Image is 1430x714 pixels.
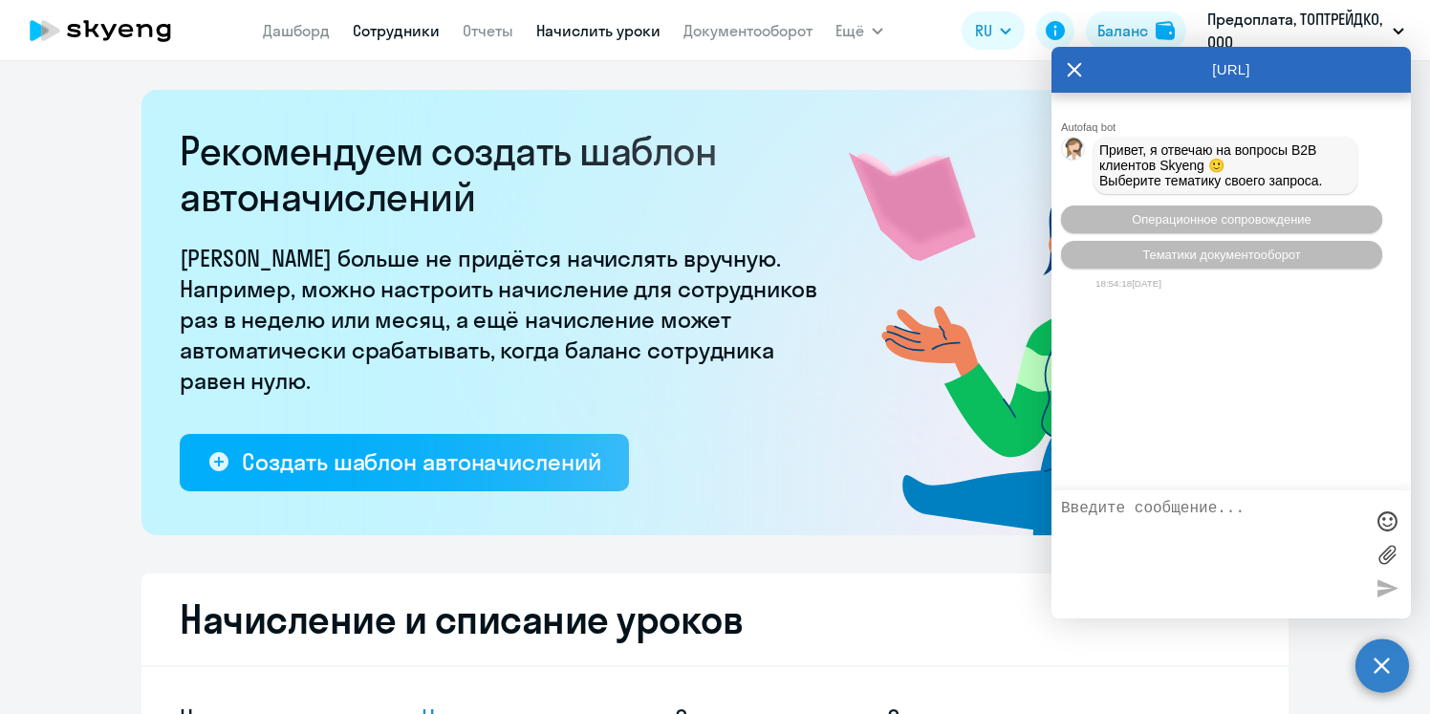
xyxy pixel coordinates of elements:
[180,434,629,491] button: Создать шаблон автоначислений
[180,243,830,396] p: [PERSON_NAME] больше не придётся начислять вручную. Например, можно настроить начисление для сотр...
[1086,11,1186,50] button: Балансbalance
[263,21,330,40] a: Дашборд
[242,446,600,477] div: Создать шаблон автоначислений
[1061,206,1382,233] button: Операционное сопровождение
[1061,241,1382,269] button: Тематики документооборот
[1198,8,1414,54] button: Предоплата, ТОПТРЕЙДКО, ООО
[1062,138,1086,165] img: bot avatar
[1156,21,1175,40] img: balance
[1097,19,1148,42] div: Баланс
[835,11,883,50] button: Ещё
[463,21,513,40] a: Отчеты
[1373,540,1401,569] label: Лимит 10 файлов
[1142,248,1301,262] span: Тематики документооборот
[835,19,864,42] span: Ещё
[683,21,812,40] a: Документооборот
[353,21,440,40] a: Сотрудники
[1207,8,1385,54] p: Предоплата, ТОПТРЕЙДКО, ООО
[536,21,661,40] a: Начислить уроки
[1132,212,1311,227] span: Операционное сопровождение
[975,19,992,42] span: RU
[180,128,830,220] h2: Рекомендуем создать шаблон автоначислений
[180,596,1250,642] h2: Начисление и списание уроков
[1095,278,1161,289] time: 18:54:18[DATE]
[1099,142,1323,188] span: Привет, я отвечаю на вопросы B2B клиентов Skyeng 🙂 Выберите тематику своего запроса.
[1061,121,1411,133] div: Autofaq bot
[962,11,1025,50] button: RU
